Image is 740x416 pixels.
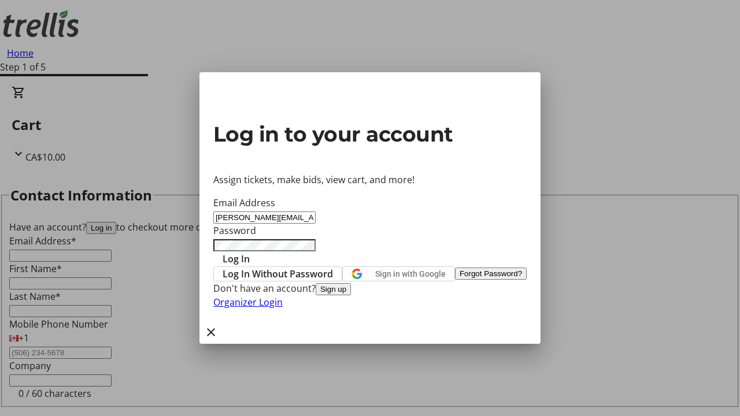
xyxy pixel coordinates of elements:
p: Assign tickets, make bids, view cart, and more! [213,173,527,187]
label: Email Address [213,196,275,209]
button: Forgot Password? [455,268,527,280]
span: Sign in with Google [375,269,446,278]
label: Password [213,224,256,237]
span: Log In Without Password [223,267,333,281]
button: Sign up [316,283,351,295]
div: Don't have an account? [213,281,527,295]
h2: Log in to your account [213,118,527,150]
input: Email Address [213,211,316,224]
button: Close [199,321,223,344]
button: Sign in with Google [342,266,455,281]
button: Log In [213,252,259,266]
a: Organizer Login [213,296,283,309]
button: Log In Without Password [213,266,342,281]
span: Log In [223,252,250,266]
